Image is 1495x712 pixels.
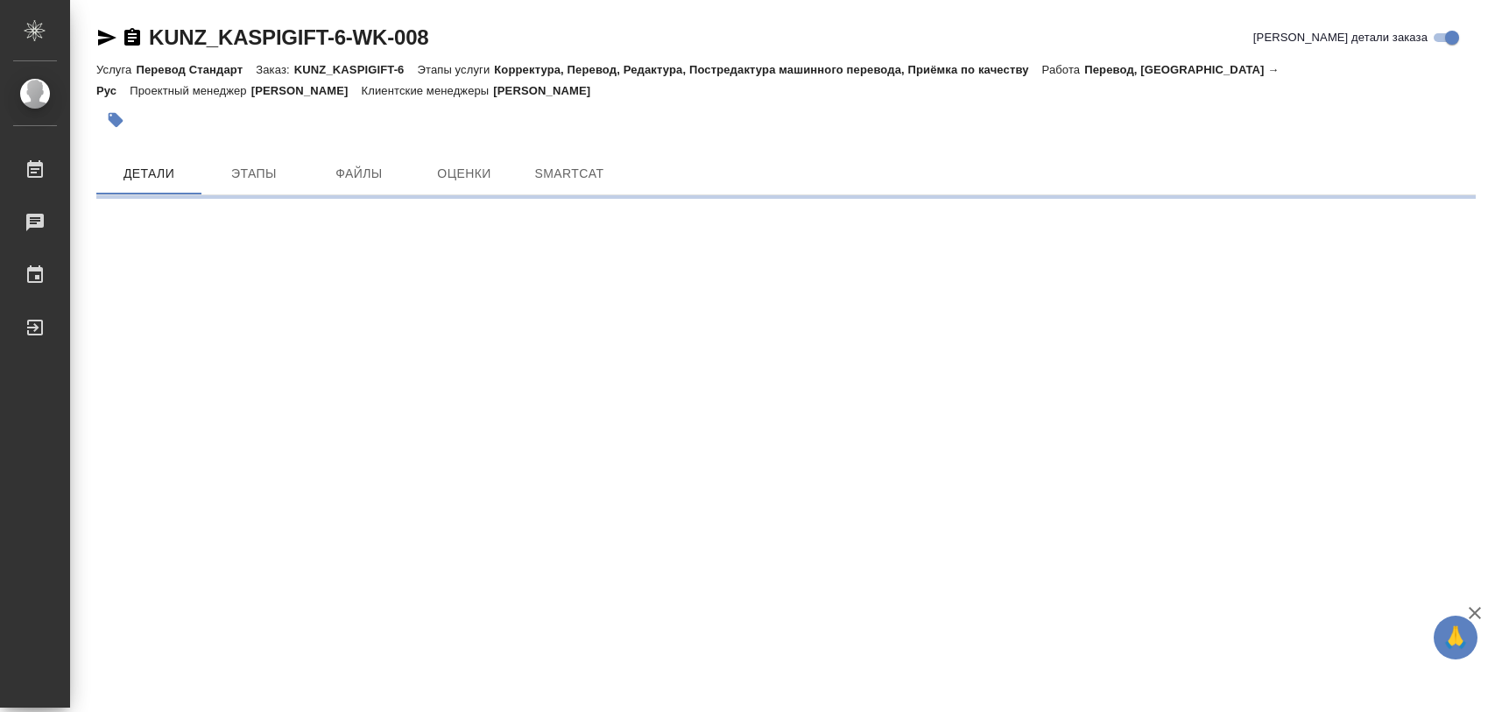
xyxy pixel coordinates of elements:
[422,163,506,185] span: Оценки
[136,63,256,76] p: Перевод Стандарт
[317,163,401,185] span: Файлы
[1434,616,1477,659] button: 🙏
[494,63,1041,76] p: Корректура, Перевод, Редактура, Постредактура машинного перевода, Приёмка по качеству
[418,63,495,76] p: Этапы услуги
[96,63,136,76] p: Услуга
[527,163,611,185] span: SmartCat
[107,163,191,185] span: Детали
[122,27,143,48] button: Скопировать ссылку
[294,63,418,76] p: KUNZ_KASPIGIFT-6
[1042,63,1085,76] p: Работа
[1253,29,1428,46] span: [PERSON_NAME] детали заказа
[256,63,293,76] p: Заказ:
[96,27,117,48] button: Скопировать ссылку для ЯМессенджера
[1441,619,1470,656] span: 🙏
[130,84,250,97] p: Проектный менеджер
[362,84,494,97] p: Клиентские менеджеры
[149,25,428,49] a: KUNZ_KASPIGIFT-6-WK-008
[251,84,362,97] p: [PERSON_NAME]
[96,101,135,139] button: Добавить тэг
[493,84,603,97] p: [PERSON_NAME]
[212,163,296,185] span: Этапы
